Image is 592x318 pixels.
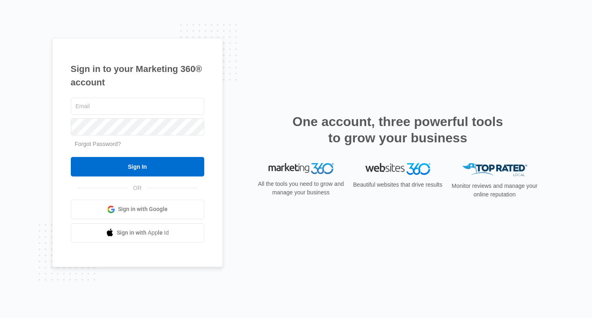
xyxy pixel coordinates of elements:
[71,62,204,89] h1: Sign in to your Marketing 360® account
[352,181,443,189] p: Beautiful websites that drive results
[71,157,204,176] input: Sign In
[117,229,169,237] span: Sign in with Apple Id
[127,184,147,192] span: OR
[256,180,347,197] p: All the tools you need to grow and manage your business
[449,182,540,199] p: Monitor reviews and manage your online reputation
[290,113,506,146] h2: One account, three powerful tools to grow your business
[365,163,430,175] img: Websites 360
[71,200,204,219] a: Sign in with Google
[71,223,204,243] a: Sign in with Apple Id
[269,163,334,174] img: Marketing 360
[75,141,121,147] a: Forgot Password?
[71,98,204,115] input: Email
[462,163,527,176] img: Top Rated Local
[118,205,168,213] span: Sign in with Google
